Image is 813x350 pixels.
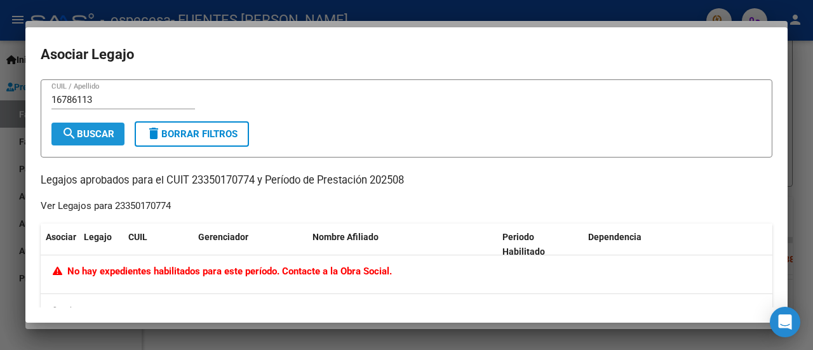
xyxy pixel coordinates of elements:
datatable-header-cell: CUIL [123,224,193,266]
datatable-header-cell: Periodo Habilitado [497,224,583,266]
datatable-header-cell: Gerenciador [193,224,307,266]
span: Periodo Habilitado [502,232,545,257]
datatable-header-cell: Nombre Afiliado [307,224,497,266]
span: Dependencia [588,232,642,242]
mat-icon: delete [146,126,161,141]
span: CUIL [128,232,147,242]
span: Nombre Afiliado [312,232,379,242]
div: Ver Legajos para 23350170774 [41,199,171,213]
div: 0 registros [41,294,772,326]
mat-icon: search [62,126,77,141]
button: Buscar [51,123,124,145]
span: Legajo [84,232,112,242]
span: Borrar Filtros [146,128,238,140]
span: Gerenciador [198,232,248,242]
span: Asociar [46,232,76,242]
datatable-header-cell: Asociar [41,224,79,266]
button: Borrar Filtros [135,121,249,147]
datatable-header-cell: Legajo [79,224,123,266]
h2: Asociar Legajo [41,43,772,67]
datatable-header-cell: Dependencia [583,224,773,266]
div: Open Intercom Messenger [770,307,800,337]
p: Legajos aprobados para el CUIT 23350170774 y Período de Prestación 202508 [41,173,772,189]
span: Buscar [62,128,114,140]
span: No hay expedientes habilitados para este período. Contacte a la Obra Social. [53,266,392,277]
